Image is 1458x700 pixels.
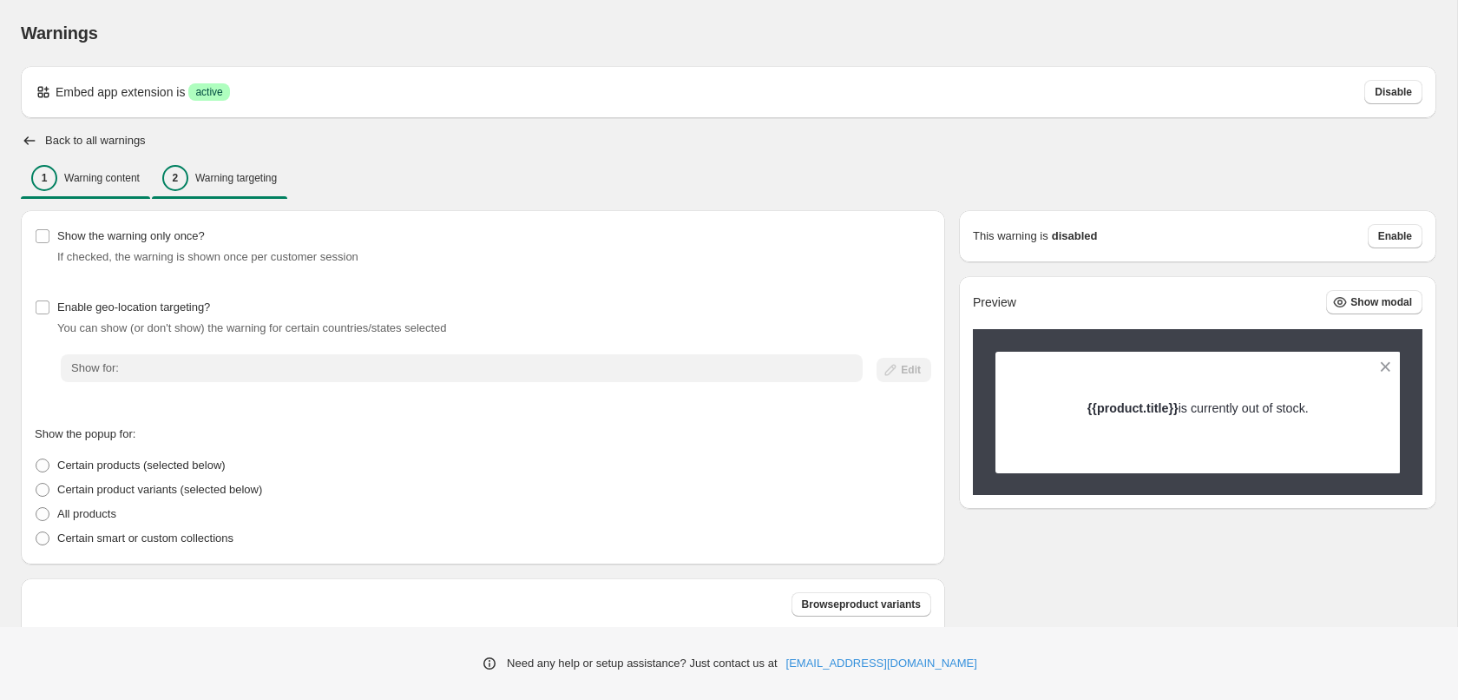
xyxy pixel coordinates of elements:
[195,85,222,99] span: active
[1368,224,1422,248] button: Enable
[57,229,205,242] span: Show the warning only once?
[1375,85,1412,99] span: Disable
[56,83,185,101] p: Embed app extension is
[1378,229,1412,243] span: Enable
[1350,295,1412,309] span: Show modal
[45,134,146,148] h2: Back to all warnings
[973,295,1016,310] h2: Preview
[195,171,277,185] p: Warning targeting
[791,592,931,617] button: Browseproduct variants
[57,530,233,547] p: Certain smart or custom collections
[973,228,1048,245] p: This warning is
[152,160,287,196] button: 2Warning targeting
[64,171,140,185] p: Warning content
[1326,290,1422,314] button: Show modal
[31,165,57,191] div: 1
[57,321,447,334] span: You can show (or don't show) the warning for certain countries/states selected
[802,598,921,611] span: Browse product variants
[786,655,977,672] a: [EMAIL_ADDRESS][DOMAIN_NAME]
[57,250,358,263] span: If checked, the warning is shown once per customer session
[21,23,98,43] span: Warnings
[1087,401,1179,415] strong: {{product.title}}
[1364,80,1422,104] button: Disable
[1052,228,1098,245] strong: disabled
[57,300,210,314] span: Enable geo-location targeting?
[57,505,116,523] p: All products
[21,160,150,196] button: 1Warning content
[162,165,188,191] div: 2
[57,483,262,496] span: Certain product variants (selected below)
[1087,400,1309,417] p: is currently out of stock.
[71,361,119,374] span: Show for:
[35,427,135,440] span: Show the popup for:
[57,459,226,472] span: Certain products (selected below)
